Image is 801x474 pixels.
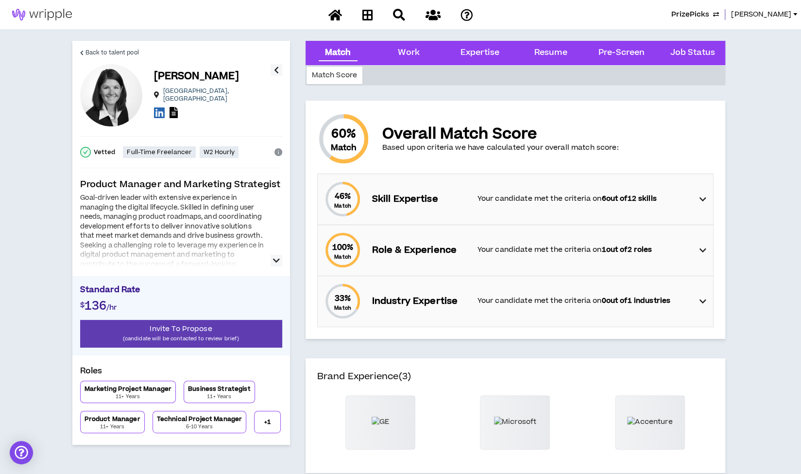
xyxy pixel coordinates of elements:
small: Match [334,253,351,261]
p: Your candidate met the criteria on [477,296,690,306]
p: (candidate will be contacted to review brief) [80,334,282,343]
div: 100%MatchRole & ExperienceYour candidate met the criteria on1out of2 roles [318,225,713,276]
span: 100 % [332,242,354,253]
strong: 0 out of 1 industries [601,296,670,306]
span: /hr [106,302,117,313]
span: 136 [85,298,106,315]
small: Match [334,202,351,210]
div: Match Score [307,67,363,84]
p: Your candidate met the criteria on [477,193,690,204]
span: Invite To Propose [150,324,212,334]
p: Business Strategist [188,385,251,393]
p: Product Manager [85,415,140,423]
div: Match [325,47,351,59]
div: Goal-driven leader with extensive experience in managing the digital lifecycle. Skilled in defini... [80,193,265,279]
p: Standard Rate [80,284,282,298]
p: Product Manager and Marketing Strategist [80,178,282,192]
button: Invite To Propose(candidate will be contacted to review brief) [80,320,282,348]
span: 33 % [335,293,351,304]
p: [PERSON_NAME] [154,70,239,83]
p: Based upon criteria we have calculated your overall match score: [382,143,619,153]
div: Resume [534,47,567,59]
a: Back to talent pool [80,41,139,64]
h4: Brand Experience (3) [317,370,714,395]
strong: 6 out of 12 skills [601,193,656,204]
img: GE [372,417,389,427]
p: 11+ Years [116,393,140,401]
p: + 1 [264,418,271,426]
p: Skill Expertise [372,193,468,206]
img: Accenture [627,417,672,427]
strong: 1 out of 2 roles [601,245,652,255]
div: 33%MatchIndustry ExpertiseYour candidate met the criteria on0out of1 industries [318,276,713,327]
span: PrizePicks [671,9,709,20]
p: 6-10 Years [186,423,213,431]
div: Kristin J. [80,64,142,126]
p: Overall Match Score [382,125,619,143]
div: Pre-Screen [598,47,645,59]
p: Vetted [94,148,116,156]
span: [PERSON_NAME] [731,9,791,20]
div: Work [398,47,420,59]
span: 60 % [331,126,356,142]
img: Microsoft [494,417,536,427]
button: +1 [254,411,281,433]
small: Match [331,142,357,154]
p: 11+ Years [100,423,124,431]
p: W2 Hourly [204,148,235,156]
div: Open Intercom Messenger [10,441,33,464]
span: 46 % [335,191,351,202]
p: Full-Time Freelancer [127,148,192,156]
span: Back to talent pool [85,48,139,57]
span: $ [80,300,85,310]
p: Marketing Project Manager [85,385,172,393]
button: PrizePicks [671,9,719,20]
p: Industry Expertise [372,295,468,308]
div: 46%MatchSkill ExpertiseYour candidate met the criteria on6out of12 skills [318,174,713,225]
div: Expertise [460,47,499,59]
p: Role & Experience [372,244,468,257]
p: Technical Project Manager [157,415,242,423]
p: Your candidate met the criteria on [477,245,690,255]
p: [GEOGRAPHIC_DATA] , [GEOGRAPHIC_DATA] [163,87,271,103]
div: Job Status [670,47,715,59]
small: Match [334,304,351,312]
p: 11+ Years [207,393,231,401]
p: Roles [80,365,282,381]
span: check-circle [80,147,91,158]
span: info-circle [274,148,282,156]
